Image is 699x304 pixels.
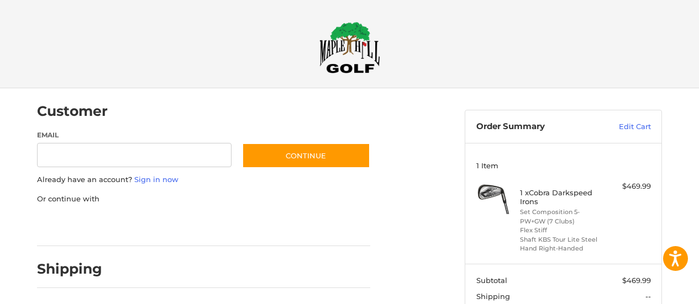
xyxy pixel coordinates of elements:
h2: Customer [37,103,108,120]
li: Shaft KBS Tour Lite Steel [520,235,605,244]
p: Or continue with [37,194,370,205]
li: Flex Stiff [520,226,605,235]
span: Shipping [476,292,510,301]
li: Set Composition 5-PW+GW (7 Clubs) [520,207,605,226]
img: Maple Hill Golf [319,22,380,73]
a: Sign in now [134,175,178,184]
span: Subtotal [476,276,507,285]
iframe: PayPal-paypal [34,215,117,235]
div: $469.99 [607,181,651,192]
iframe: PayPal-venmo [221,215,304,235]
h2: Shipping [37,260,102,278]
label: Email [37,130,232,140]
p: Already have an account? [37,174,370,185]
a: Edit Cart [595,121,651,132]
h3: 1 Item [476,161,651,170]
span: $469.99 [622,276,651,285]
iframe: PayPal-paylater [127,215,210,235]
h3: Order Summary [476,121,595,132]
li: Hand Right-Handed [520,244,605,253]
h4: 1 x Cobra Darkspeed Irons [520,188,605,206]
button: Continue [242,143,370,168]
span: -- [645,292,651,301]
